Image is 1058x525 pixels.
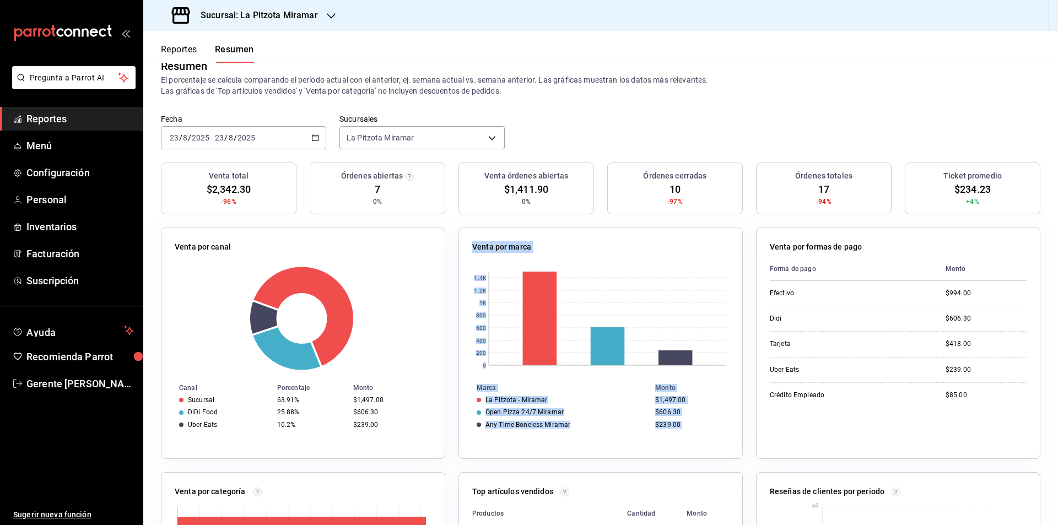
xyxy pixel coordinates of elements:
span: -94% [816,197,832,207]
span: Menú [26,138,134,153]
div: navigation tabs [161,44,254,63]
span: / [179,133,182,142]
input: -- [169,133,179,142]
input: -- [228,133,234,142]
span: Gerente [PERSON_NAME] [26,376,134,391]
p: Reseñas de clientes por periodo [770,486,884,497]
h3: Ticket promedio [943,170,1002,182]
div: $239.00 [946,365,1027,375]
div: Resumen [161,58,207,74]
div: $239.00 [655,421,725,429]
label: Sucursales [339,115,505,123]
a: Pregunta a Parrot AI [8,80,136,91]
div: $994.00 [946,289,1027,298]
div: Any Time Boneless Miramar [485,421,570,429]
th: Monto [349,382,445,394]
span: 0% [373,197,382,207]
text: 1.2K [474,288,486,294]
span: Ayuda [26,324,120,337]
span: / [224,133,228,142]
div: $85.00 [946,391,1027,400]
div: Open Pizza 24/7 Miramar [485,408,564,416]
p: Top artículos vendidos [472,486,553,497]
button: Pregunta a Parrot AI [12,66,136,89]
div: Tarjeta [770,339,880,349]
div: 25.88% [277,408,344,416]
span: -96% [221,197,236,207]
span: Inventarios [26,219,134,234]
div: DiDi Food [188,408,218,416]
div: 63.91% [277,396,344,404]
h3: Órdenes totales [795,170,852,182]
input: ---- [237,133,256,142]
span: Configuración [26,165,134,180]
div: $606.30 [655,408,725,416]
th: Marca [459,382,651,394]
div: $1,497.00 [353,396,427,404]
span: 17 [818,182,829,197]
div: 10.2% [277,421,344,429]
h3: Venta total [209,170,249,182]
text: 1K [479,300,487,306]
div: Uber Eats [188,421,217,429]
th: Porcentaje [273,382,349,394]
div: $606.30 [353,408,427,416]
span: 7 [375,182,380,197]
input: -- [182,133,188,142]
th: Monto [937,257,1027,281]
p: Venta por formas de pago [770,241,862,253]
div: Efectivo [770,289,880,298]
span: / [188,133,191,142]
th: Monto [651,382,742,394]
div: Crédito Empleado [770,391,880,400]
label: Fecha [161,115,326,123]
span: La Pitzota Miramar [347,132,414,143]
div: $606.30 [946,314,1027,323]
div: La Pitzota - Miramar [485,396,548,404]
span: $234.23 [954,182,991,197]
span: Reportes [26,111,134,126]
h3: Órdenes cerradas [643,170,706,182]
span: Pregunta a Parrot AI [30,72,118,84]
p: El porcentaje se calcula comparando el período actual con el anterior, ej. semana actual vs. sema... [161,74,1040,96]
span: Recomienda Parrot [26,349,134,364]
span: 10 [670,182,681,197]
span: $1,411.90 [504,182,548,197]
text: 1.4K [474,275,486,281]
h3: Sucursal: La Pitzota Miramar [192,9,318,22]
div: Didi [770,314,880,323]
button: Reportes [161,44,197,63]
div: Sucursal [188,396,214,404]
text: 600 [476,325,486,331]
span: Personal [26,192,134,207]
h3: Órdenes abiertas [341,170,403,182]
p: Venta por marca [472,241,531,253]
text: 400 [476,338,486,344]
span: - [211,133,213,142]
span: 0% [522,197,531,207]
span: Suscripción [26,273,134,288]
p: Venta por canal [175,241,231,253]
span: +4% [966,197,979,207]
input: -- [214,133,224,142]
span: Sugerir nueva función [13,509,134,521]
span: / [234,133,237,142]
th: Forma de pago [770,257,937,281]
text: 200 [476,350,486,356]
text: 0 [483,362,486,369]
span: Facturación [26,246,134,261]
span: -97% [667,197,683,207]
input: ---- [191,133,210,142]
button: open_drawer_menu [121,29,130,37]
div: $239.00 [353,421,427,429]
button: Resumen [215,44,254,63]
h3: Venta órdenes abiertas [484,170,568,182]
div: $418.00 [946,339,1027,349]
div: Uber Eats [770,365,880,375]
th: Canal [161,382,273,394]
p: Venta por categoría [175,486,246,497]
div: $1,497.00 [655,396,725,404]
text: 800 [476,312,486,318]
span: $2,342.30 [207,182,251,197]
